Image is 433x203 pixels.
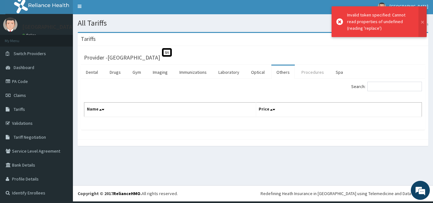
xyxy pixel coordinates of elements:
span: Dashboard [14,65,34,70]
div: Invalid token specified: Cannot read properties of undefined (reading 'replace') [347,12,412,32]
span: [GEOGRAPHIC_DATA] [390,3,428,9]
span: St [162,48,172,57]
a: Optical [246,66,270,79]
label: Search: [351,82,422,91]
input: Search: [367,82,422,91]
strong: Copyright © 2017 . [78,191,142,196]
a: Drugs [105,66,126,79]
div: Chat with us now [33,35,107,44]
a: Dental [81,66,103,79]
span: Claims [14,92,26,98]
a: RelianceHMO [113,191,140,196]
h3: Tariffs [81,36,96,42]
img: User Image [378,3,386,10]
span: Tariff Negotiation [14,134,46,140]
span: Tariffs [14,106,25,112]
a: Procedures [296,66,329,79]
img: User Image [3,17,17,32]
th: Name [84,103,256,117]
div: Minimize live chat window [104,3,119,18]
a: Others [271,66,295,79]
footer: All rights reserved. [73,185,433,201]
a: Immunizations [174,66,212,79]
h3: Provider - [GEOGRAPHIC_DATA] [84,55,160,60]
img: d_794563401_company_1708531726252_794563401 [12,32,26,48]
a: Gym [127,66,146,79]
span: Switch Providers [14,51,46,56]
a: Online [22,33,37,37]
textarea: Type your message and hit 'Enter' [3,136,121,158]
span: We're online! [37,61,87,125]
a: Spa [331,66,348,79]
p: [GEOGRAPHIC_DATA] [22,24,74,30]
h1: All Tariffs [78,19,428,27]
th: Price [256,103,422,117]
a: Imaging [148,66,173,79]
a: Laboratory [213,66,244,79]
div: Redefining Heath Insurance in [GEOGRAPHIC_DATA] using Telemedicine and Data Science! [261,190,428,197]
